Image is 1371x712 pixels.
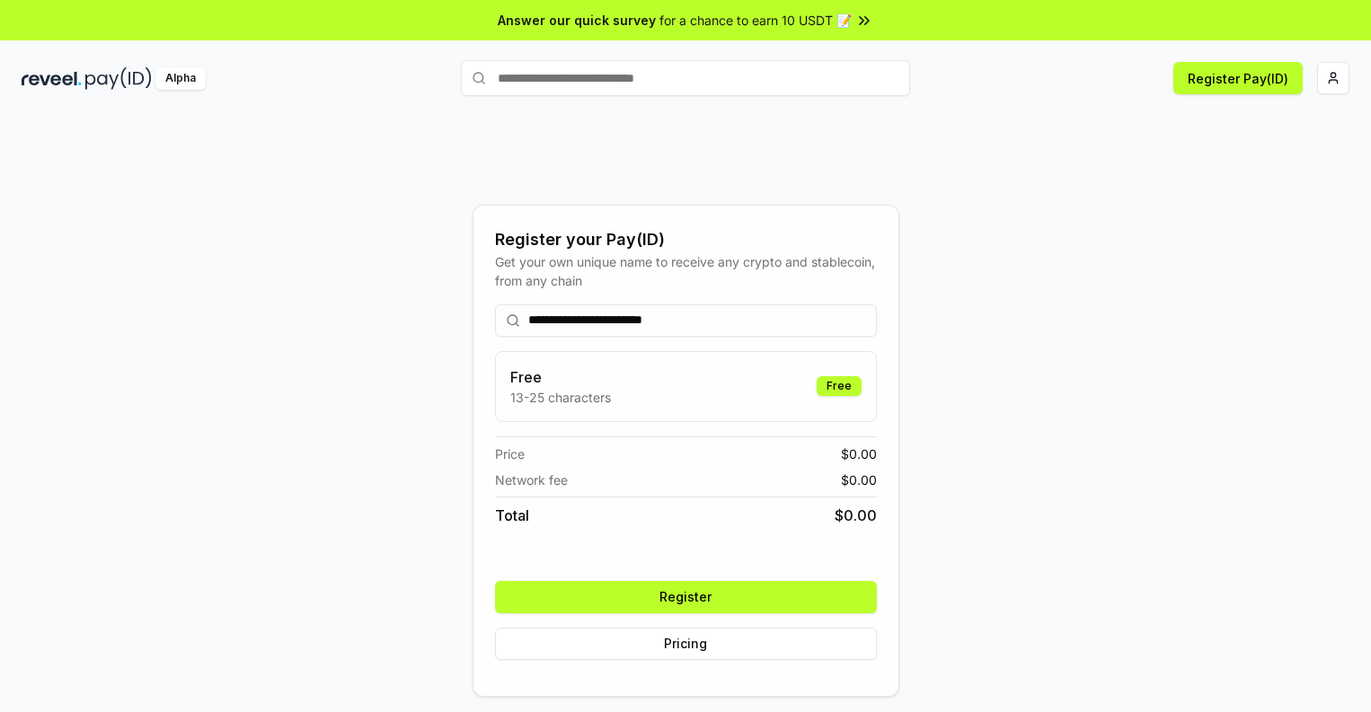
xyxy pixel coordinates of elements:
[835,505,877,526] span: $ 0.00
[841,470,877,489] span: $ 0.00
[495,252,877,290] div: Get your own unique name to receive any crypto and stablecoin, from any chain
[659,11,852,30] span: for a chance to earn 10 USDT 📝
[155,67,206,90] div: Alpha
[498,11,656,30] span: Answer our quick survey
[495,581,877,613] button: Register
[510,388,611,407] p: 13-25 characters
[495,444,525,463] span: Price
[1173,62,1303,94] button: Register Pay(ID)
[85,67,152,90] img: pay_id
[495,505,529,526] span: Total
[817,376,862,396] div: Free
[495,470,568,489] span: Network fee
[841,444,877,463] span: $ 0.00
[495,227,877,252] div: Register your Pay(ID)
[22,67,82,90] img: reveel_dark
[495,628,877,660] button: Pricing
[510,366,611,388] h3: Free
